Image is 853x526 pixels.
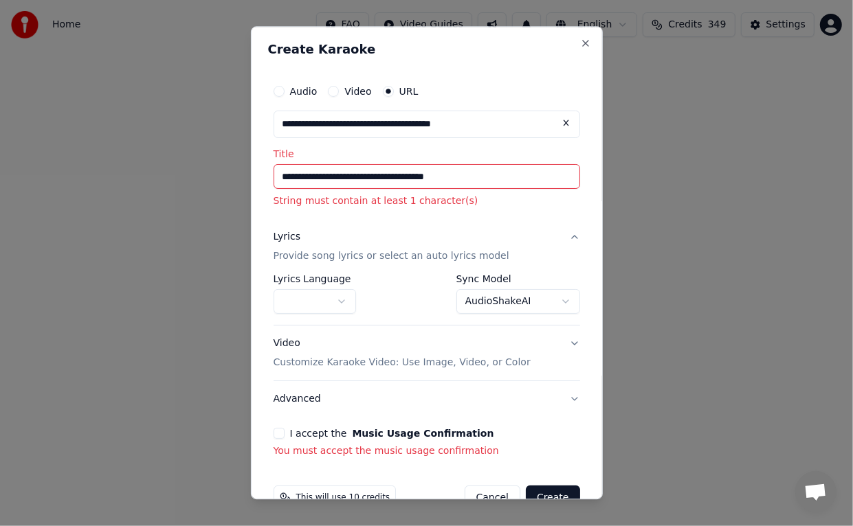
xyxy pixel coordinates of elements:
p: Provide song lyrics or select an auto lyrics model [274,249,509,263]
div: Lyrics [274,230,300,244]
p: You must accept the music usage confirmation [274,444,580,458]
label: URL [399,87,419,96]
h2: Create Karaoke [268,43,586,56]
p: String must contain at least 1 character(s) [274,194,580,208]
label: I accept the [290,428,494,438]
button: VideoCustomize Karaoke Video: Use Image, Video, or Color [274,325,580,380]
button: LyricsProvide song lyrics or select an auto lyrics model [274,219,580,274]
p: Customize Karaoke Video: Use Image, Video, or Color [274,356,531,369]
label: Lyrics Language [274,274,356,284]
div: LyricsProvide song lyrics or select an auto lyrics model [274,274,580,325]
button: Advanced [274,381,580,417]
label: Sync Model [456,274,580,284]
button: Cancel [465,485,520,510]
label: Video [344,87,371,96]
label: Audio [290,87,318,96]
button: Create [526,485,580,510]
div: Video [274,336,531,369]
button: I accept the [352,428,494,438]
label: Title [274,149,580,159]
span: This will use 10 credits [296,492,390,503]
